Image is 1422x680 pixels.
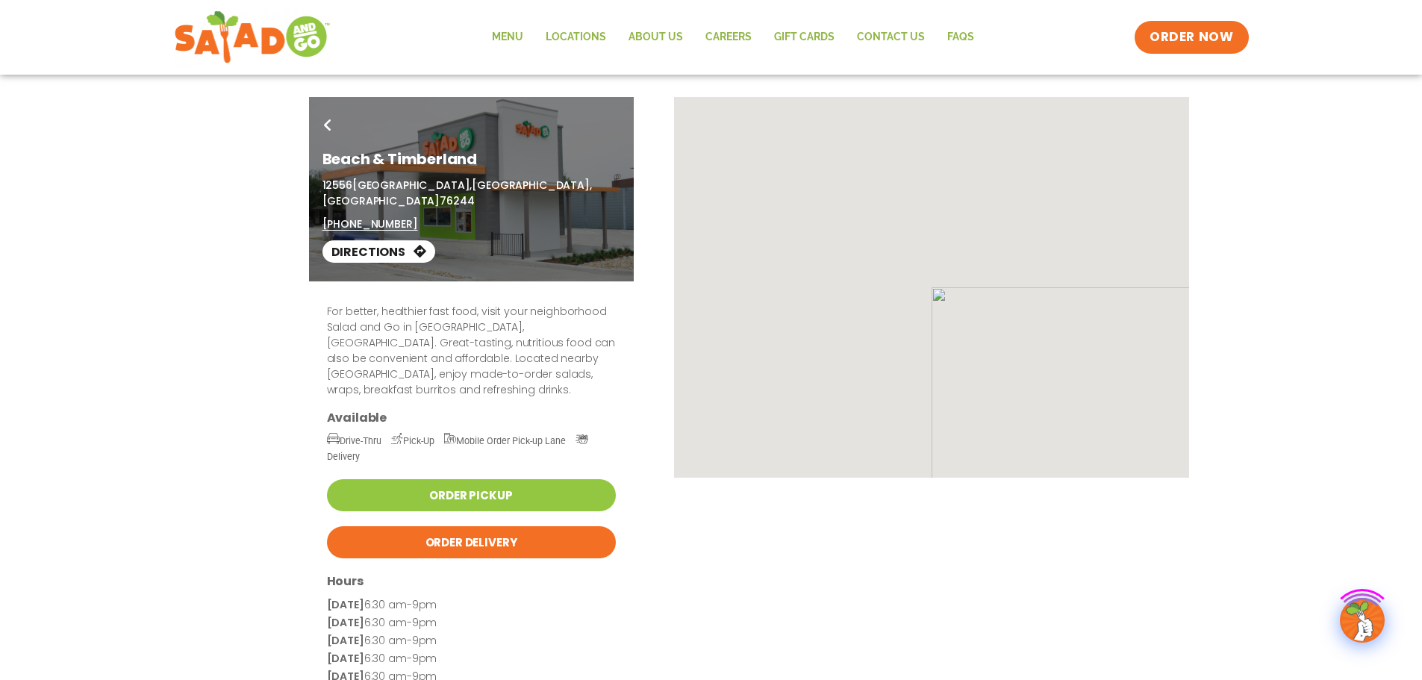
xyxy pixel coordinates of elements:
[1135,21,1248,54] a: ORDER NOW
[846,20,936,54] a: Contact Us
[440,193,474,208] span: 76244
[327,410,616,425] h3: Available
[444,435,567,446] span: Mobile Order Pick-up Lane
[327,479,616,511] a: Order Pickup
[936,20,985,54] a: FAQs
[322,193,440,208] span: [GEOGRAPHIC_DATA]
[327,614,616,632] p: 6:30 am-9pm
[327,650,616,668] p: 6:30 am-9pm
[472,178,591,193] span: [GEOGRAPHIC_DATA],
[694,20,763,54] a: Careers
[322,148,620,170] h1: Beach & Timberland
[391,435,434,446] span: Pick-Up
[327,632,616,650] p: 6:30 am-9pm
[763,20,846,54] a: GIFT CARDS
[327,573,616,589] h3: Hours
[327,615,364,630] strong: [DATE]
[327,651,364,666] strong: [DATE]
[617,20,694,54] a: About Us
[1150,28,1233,46] span: ORDER NOW
[481,20,534,54] a: Menu
[174,7,331,67] img: new-SAG-logo-768×292
[327,526,616,558] a: Order Delivery
[327,633,364,648] strong: [DATE]
[322,178,352,193] span: 12556
[322,240,435,263] a: Directions
[534,20,617,54] a: Locations
[327,435,381,446] span: Drive-Thru
[352,178,472,193] span: [GEOGRAPHIC_DATA],
[327,304,616,398] p: For better, healthier fast food, visit your neighborhood Salad and Go in [GEOGRAPHIC_DATA], [GEOG...
[481,20,985,54] nav: Menu
[327,597,364,612] strong: [DATE]
[322,216,418,232] a: [PHONE_NUMBER]
[327,596,616,614] p: 6:30 am-9pm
